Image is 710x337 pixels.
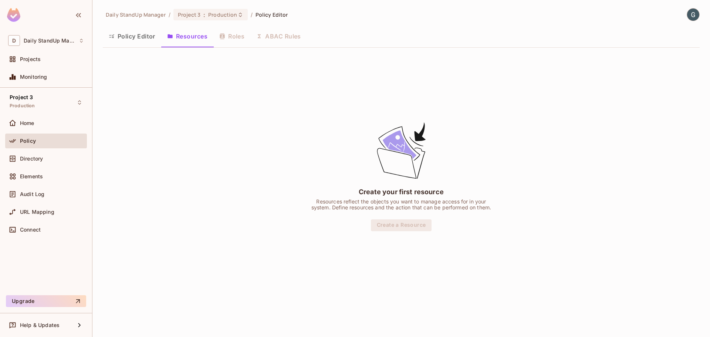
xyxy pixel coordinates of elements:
[169,11,170,18] li: /
[20,120,34,126] span: Home
[103,27,161,46] button: Policy Editor
[20,322,60,328] span: Help & Updates
[359,187,444,196] div: Create your first resource
[20,74,47,80] span: Monitoring
[208,11,237,18] span: Production
[10,103,35,109] span: Production
[20,173,43,179] span: Elements
[203,12,206,18] span: :
[20,227,41,233] span: Connect
[20,191,44,197] span: Audit Log
[687,9,699,21] img: Goran Jovanovic
[251,11,253,18] li: /
[161,27,213,46] button: Resources
[20,138,36,144] span: Policy
[10,94,33,100] span: Project 3
[8,35,20,46] span: D
[309,199,494,210] div: Resources reflect the objects you want to manage access for in your system. Define resources and ...
[256,11,288,18] span: Policy Editor
[178,11,200,18] span: Project 3
[7,8,20,22] img: SReyMgAAAABJRU5ErkJggg==
[20,209,54,215] span: URL Mapping
[106,11,166,18] span: the active workspace
[6,295,86,307] button: Upgrade
[371,219,432,231] button: Create a Resource
[20,156,43,162] span: Directory
[20,56,41,62] span: Projects
[24,38,75,44] span: Workspace: Daily StandUp Manager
